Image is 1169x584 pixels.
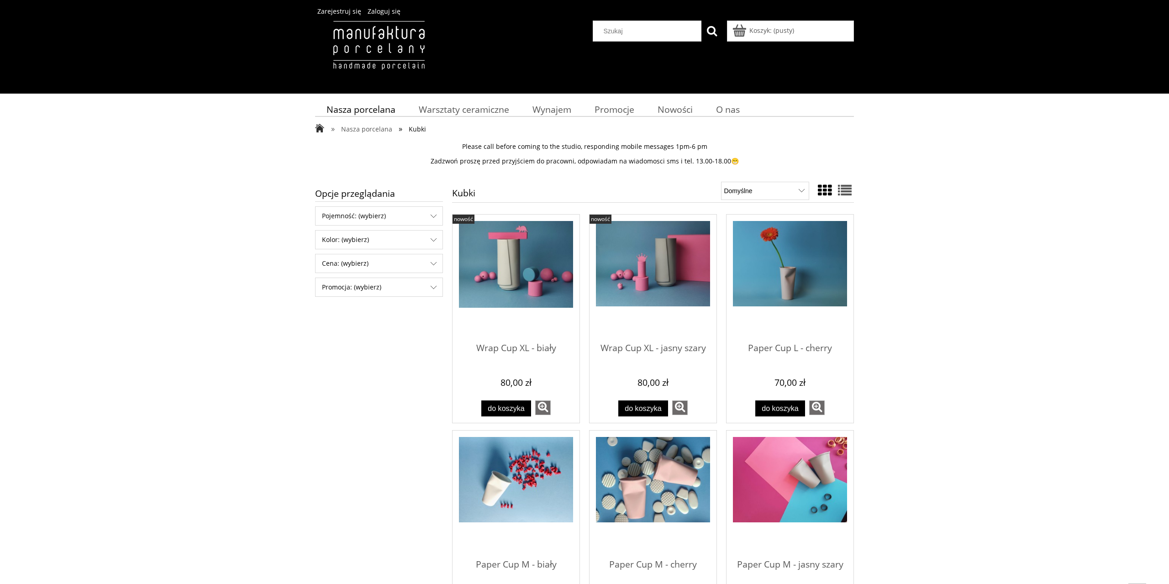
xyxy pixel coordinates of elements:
[481,400,532,416] button: Do koszyka Wrap Cup XL - biały
[774,376,806,389] em: 70,00 zł
[399,123,402,134] span: »
[409,125,426,133] span: Kubki
[672,400,688,415] a: zobacz więcej
[316,278,442,296] span: Promocja: (wybierz)
[315,157,854,165] p: Zadzwoń proszę przed przyjściem do pracowni, odpowiadam na wiadomosci sms i tel. 13.00-18.00😁
[774,26,794,35] b: (pusty)
[591,215,610,223] span: nowość
[596,437,710,551] a: Przejdź do produktu Paper Cup M - cherry
[368,7,400,16] a: Zaloguj się
[762,404,799,412] span: Do koszyka
[705,100,752,118] a: O nas
[733,437,847,523] img: Paper Cup M - jasny szary
[838,181,852,200] a: Widok pełny
[488,404,525,412] span: Do koszyka
[618,400,669,416] button: Do koszyka Wrap Cup XL - jasny szary
[315,185,443,201] span: Opcje przeglądania
[733,221,847,335] a: Przejdź do produktu Paper Cup L - cherry
[316,254,442,273] span: Cena: (wybierz)
[595,103,634,116] span: Promocje
[733,335,847,371] a: Paper Cup L - cherry
[733,221,847,307] img: Paper Cup L - cherry
[637,376,669,389] em: 80,00 zł
[646,100,705,118] a: Nowości
[596,437,710,523] img: Paper Cup M - cherry
[315,100,407,118] a: Nasza porcelana
[733,437,847,551] a: Przejdź do produktu Paper Cup M - jasny szary
[596,221,710,335] a: Przejdź do produktu Wrap Cup XL - jasny szary
[701,21,722,42] button: Szukaj
[755,400,806,416] button: Do koszyka Paper Cup L - cherry
[316,231,442,249] span: Kolor: (wybierz)
[500,376,532,389] em: 80,00 zł
[315,21,442,89] img: Manufaktura Porcelany
[459,335,573,363] span: Wrap Cup XL - biały
[341,125,392,133] span: Nasza porcelana
[716,103,740,116] span: O nas
[459,221,573,335] a: Przejdź do produktu Wrap Cup XL - biały
[316,207,442,225] span: Pojemność: (wybierz)
[315,206,443,226] div: Filtruj
[583,100,646,118] a: Promocje
[459,551,573,579] span: Paper Cup M - biały
[733,335,847,363] span: Paper Cup L - cherry
[326,103,395,116] span: Nasza porcelana
[419,103,509,116] span: Warsztaty ceramiczne
[721,182,809,200] select: Sortuj wg
[315,254,443,273] div: Filtruj
[734,26,794,35] a: Produkty w koszyku 0. Przejdź do koszyka
[809,400,825,415] a: zobacz więcej
[597,21,702,41] input: Szukaj w sklepie
[331,125,392,133] a: » Nasza porcelana
[459,335,573,371] a: Wrap Cup XL - biały
[454,215,473,223] span: nowość
[459,221,573,308] img: Wrap Cup XL - biały
[315,230,443,249] div: Filtruj
[535,400,551,415] a: zobacz więcej
[452,189,475,202] h1: Kubki
[407,100,521,118] a: Warsztaty ceramiczne
[532,103,571,116] span: Wynajem
[315,278,443,297] div: Filtruj
[317,7,361,16] a: Zarejestruj się
[459,437,573,551] a: Przejdź do produktu Paper Cup M - biały
[596,335,710,363] span: Wrap Cup XL - jasny szary
[331,123,335,134] span: »
[596,551,710,579] span: Paper Cup M - cherry
[596,221,710,307] img: Wrap Cup XL - jasny szary
[749,26,772,35] span: Koszyk:
[596,335,710,371] a: Wrap Cup XL - jasny szary
[315,142,854,151] p: Please call before coming to the studio, responding mobile messages 1pm-6 pm
[818,181,832,200] a: Widok ze zdjęciem
[521,100,583,118] a: Wynajem
[658,103,693,116] span: Nowości
[459,437,573,523] img: Paper Cup M - biały
[625,404,662,412] span: Do koszyka
[733,551,847,579] span: Paper Cup M - jasny szary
